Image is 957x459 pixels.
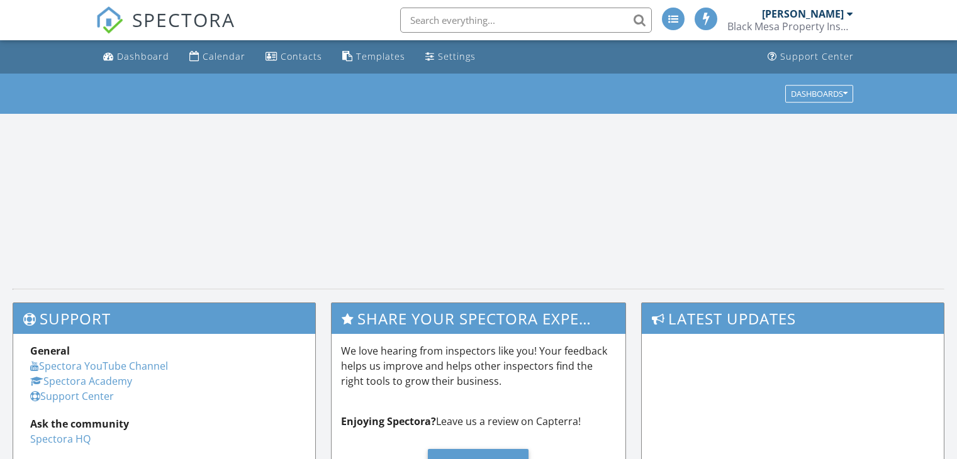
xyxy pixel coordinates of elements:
div: Dashboard [117,50,169,62]
a: Dashboard [98,45,174,69]
div: Templates [356,50,405,62]
h3: Latest Updates [642,303,944,334]
h3: Support [13,303,315,334]
div: Calendar [203,50,245,62]
img: The Best Home Inspection Software - Spectora [96,6,123,34]
div: Ask the community [30,416,298,431]
input: Search everything... [400,8,652,33]
span: SPECTORA [132,6,235,33]
button: Dashboards [785,85,853,102]
a: SPECTORA [96,17,235,43]
div: [PERSON_NAME] [762,8,844,20]
a: Support Center [30,389,114,403]
a: Contacts [260,45,327,69]
div: Support Center [780,50,854,62]
h3: Share Your Spectora Experience [332,303,626,334]
a: Settings [420,45,481,69]
strong: General [30,344,70,358]
a: Calendar [184,45,250,69]
strong: Enjoying Spectora? [341,414,436,428]
div: Dashboards [791,89,848,98]
p: We love hearing from inspectors like you! Your feedback helps us improve and helps other inspecto... [341,343,617,389]
div: Black Mesa Property Inspections Inc [727,20,853,33]
a: Support Center [763,45,859,69]
a: Spectora Academy [30,374,132,388]
div: Contacts [281,50,322,62]
p: Leave us a review on Capterra! [341,414,617,429]
a: Spectora YouTube Channel [30,359,168,373]
a: Spectora HQ [30,432,91,446]
div: Settings [438,50,476,62]
a: Templates [337,45,410,69]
